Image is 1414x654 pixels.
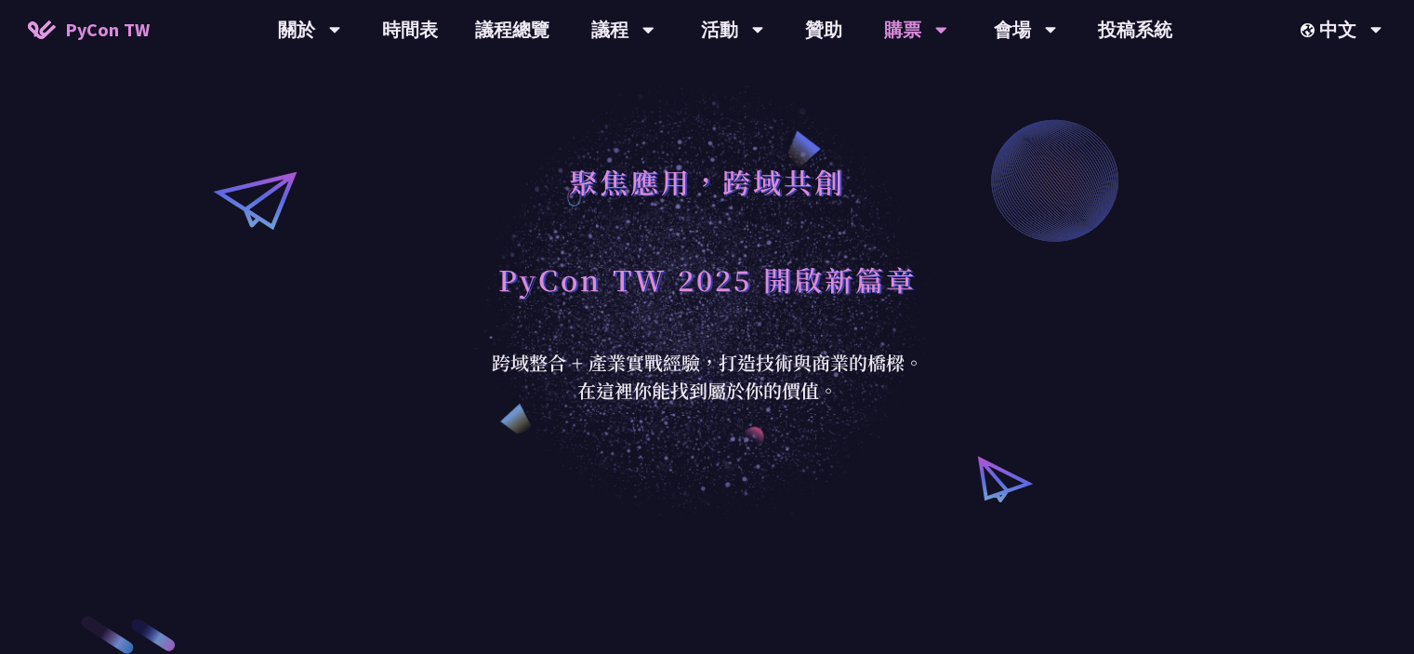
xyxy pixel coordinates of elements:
[28,20,56,39] img: Home icon of PyCon TW 2025
[480,349,935,405] div: 跨域整合 + 產業實戰經驗，打造技術與商業的橋樑。 在這裡你能找到屬於你的價值。
[65,16,150,44] span: PyCon TW
[498,251,917,307] h1: PyCon TW 2025 開啟新篇章
[1301,23,1319,37] img: Locale Icon
[9,7,168,53] a: PyCon TW
[569,153,845,209] h1: 聚焦應用，跨域共創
